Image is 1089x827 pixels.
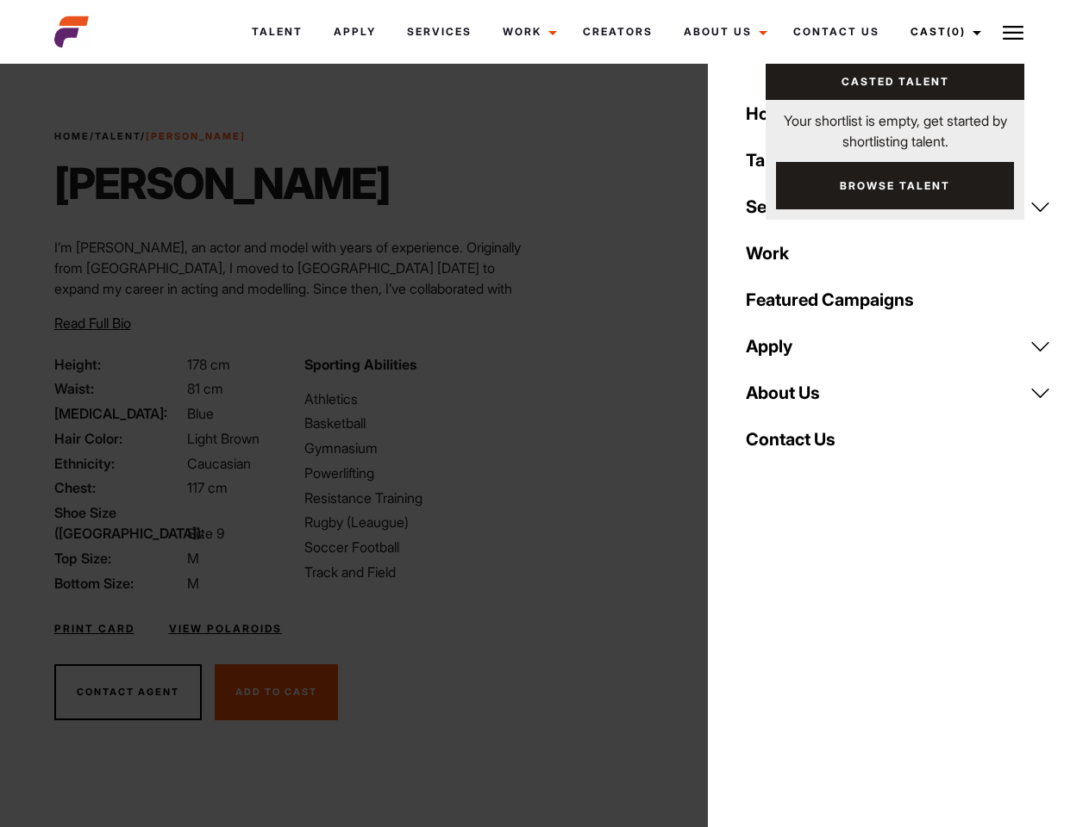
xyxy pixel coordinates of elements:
[304,537,534,557] li: Soccer Football
[776,162,1014,209] a: Browse Talent
[304,356,416,373] strong: Sporting Abilities
[146,130,246,142] strong: [PERSON_NAME]
[304,389,534,409] li: Athletics
[54,502,184,544] span: Shoe Size ([GEOGRAPHIC_DATA]):
[54,314,131,332] span: Read Full Bio
[236,9,318,55] a: Talent
[778,9,895,55] a: Contact Us
[54,573,184,594] span: Bottom Size:
[947,25,966,38] span: (0)
[54,15,89,49] img: cropped-aefm-brand-fav-22-square.png
[169,621,282,637] a: View Polaroids
[54,548,184,569] span: Top Size:
[766,64,1024,100] a: Casted Talent
[215,664,338,721] button: Add To Cast
[735,323,1061,370] a: Apply
[187,550,199,567] span: M
[318,9,391,55] a: Apply
[187,455,251,472] span: Caucasian
[54,378,184,399] span: Waist:
[54,313,131,333] button: Read Full Bio
[187,405,214,422] span: Blue
[304,413,534,433] li: Basketball
[304,463,534,483] li: Powerlifting
[391,9,487,55] a: Services
[735,183,1061,230] a: Services
[1003,22,1023,43] img: Burger icon
[735,90,1061,137] a: Home
[487,9,567,55] a: Work
[187,356,230,373] span: 178 cm
[668,9,778,55] a: About Us
[735,277,1061,323] a: Featured Campaigns
[54,621,135,637] a: Print Card
[567,9,668,55] a: Creators
[895,9,992,55] a: Cast(0)
[54,403,184,424] span: [MEDICAL_DATA]:
[187,575,199,592] span: M
[735,230,1061,277] a: Work
[735,416,1061,463] a: Contact Us
[54,477,184,498] span: Chest:
[766,100,1024,152] p: Your shortlist is empty, get started by shortlisting talent.
[54,354,184,375] span: Height:
[304,562,534,582] li: Track and Field
[54,130,90,142] a: Home
[304,488,534,508] li: Resistance Training
[304,438,534,458] li: Gymnasium
[54,664,202,721] button: Contact Agent
[304,512,534,532] li: Rugby (Leaugue)
[54,453,184,474] span: Ethnicity:
[187,430,260,447] span: Light Brown
[585,110,1004,632] video: Your browser does not support the video tag.
[54,129,246,144] span: / /
[95,130,141,142] a: Talent
[235,686,317,698] span: Add To Cast
[187,525,224,542] span: Size 9
[187,479,228,496] span: 117 cm
[54,158,390,209] h1: [PERSON_NAME]
[54,237,535,382] p: I’m [PERSON_NAME], an actor and model with years of experience. Originally from [GEOGRAPHIC_DATA]...
[187,380,223,397] span: 81 cm
[735,370,1061,416] a: About Us
[54,428,184,449] span: Hair Color:
[735,137,1061,183] a: Talent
